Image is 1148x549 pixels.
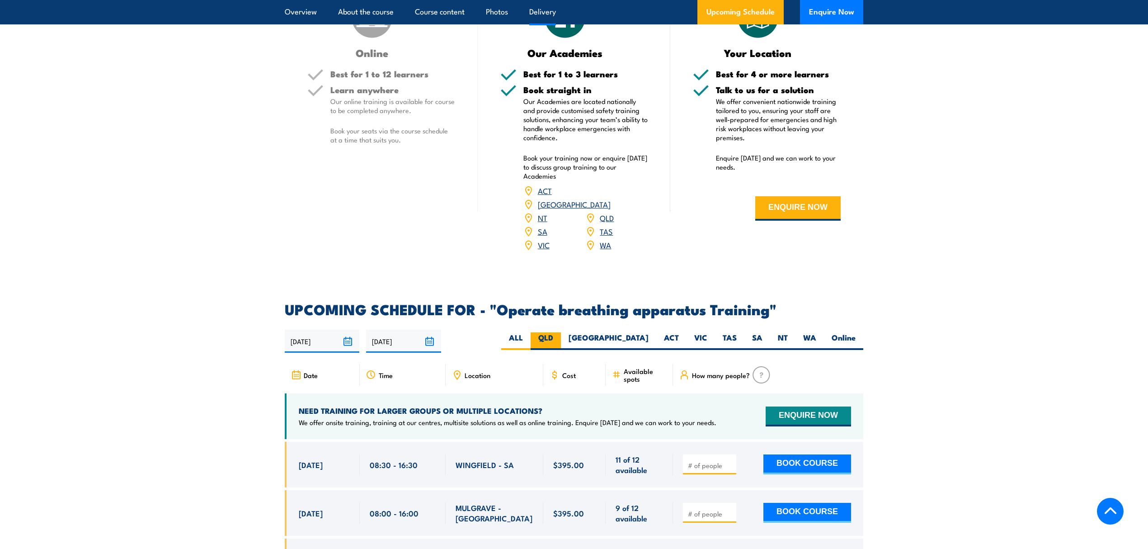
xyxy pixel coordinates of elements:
h5: Best for 4 or more learners [716,70,841,78]
label: QLD [531,332,561,350]
p: Our online training is available for course to be completed anywhere. [330,97,455,115]
span: Date [304,371,318,379]
button: ENQUIRE NOW [766,407,851,426]
span: $395.00 [553,459,584,470]
h5: Learn anywhere [330,85,455,94]
h5: Best for 1 to 3 learners [523,70,648,78]
a: [GEOGRAPHIC_DATA] [538,199,611,209]
p: Book your training now or enquire [DATE] to discuss group training to our Academies [523,153,648,180]
label: NT [770,332,795,350]
span: 08:30 - 16:30 [370,459,418,470]
input: # of people [688,461,733,470]
button: BOOK COURSE [763,503,851,523]
label: VIC [687,332,715,350]
span: Cost [562,371,576,379]
h2: UPCOMING SCHEDULE FOR - "Operate breathing apparatus Training" [285,303,863,315]
h5: Best for 1 to 12 learners [330,70,455,78]
button: BOOK COURSE [763,454,851,474]
h5: Book straight in [523,85,648,94]
h3: Your Location [693,47,823,58]
a: TAS [600,226,613,237]
h3: Our Academies [500,47,630,58]
span: 08:00 - 16:00 [370,508,419,518]
label: ACT [656,332,687,350]
input: To date [366,330,441,353]
input: From date [285,330,359,353]
span: 9 of 12 available [616,502,663,524]
a: NT [538,212,547,223]
span: Location [465,371,490,379]
span: 11 of 12 available [616,454,663,475]
span: How many people? [692,371,750,379]
h5: Talk to us for a solution [716,85,841,94]
input: # of people [688,509,733,518]
p: We offer onsite training, training at our centres, multisite solutions as well as online training... [299,418,716,427]
span: MULGRAVE - [GEOGRAPHIC_DATA] [456,502,533,524]
span: WINGFIELD - SA [456,459,514,470]
a: QLD [600,212,614,223]
span: Time [379,371,393,379]
h4: NEED TRAINING FOR LARGER GROUPS OR MULTIPLE LOCATIONS? [299,406,716,416]
span: $395.00 [553,508,584,518]
button: ENQUIRE NOW [755,196,841,221]
a: VIC [538,239,550,250]
label: Online [824,332,863,350]
a: SA [538,226,547,237]
label: SA [744,332,770,350]
p: Book your seats via the course schedule at a time that suits you. [330,126,455,144]
label: TAS [715,332,744,350]
p: We offer convenient nationwide training tailored to you, ensuring your staff are well-prepared fo... [716,97,841,142]
label: ALL [501,332,531,350]
span: [DATE] [299,508,323,518]
p: Our Academies are located nationally and provide customised safety training solutions, enhancing ... [523,97,648,142]
label: [GEOGRAPHIC_DATA] [561,332,656,350]
p: Enquire [DATE] and we can work to your needs. [716,153,841,171]
a: ACT [538,185,552,196]
a: WA [600,239,611,250]
label: WA [795,332,824,350]
span: Available spots [624,367,667,383]
span: [DATE] [299,459,323,470]
h3: Online [307,47,437,58]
